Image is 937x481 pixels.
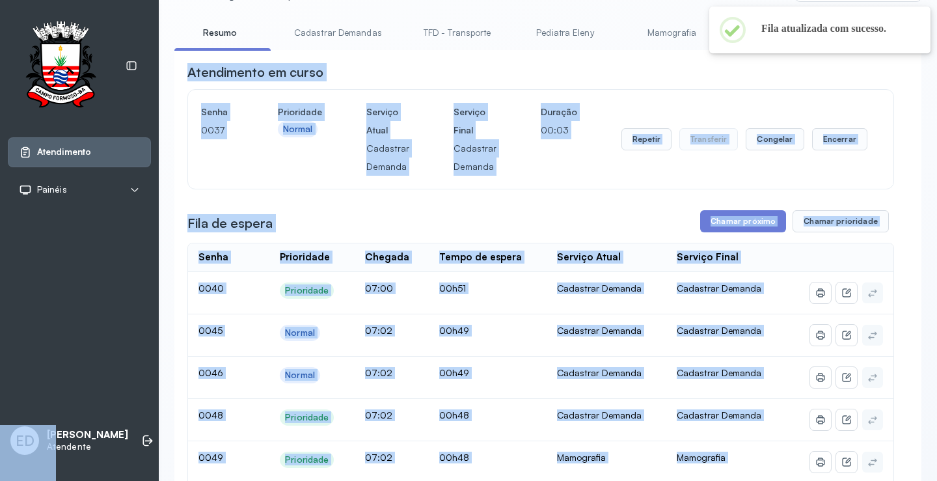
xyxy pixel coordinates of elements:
[365,409,392,420] span: 07:02
[793,210,889,232] button: Chamar prioridade
[281,22,395,44] a: Cadastrar Demandas
[812,128,867,150] button: Encerrar
[677,282,761,294] span: Cadastrar Demanda
[19,146,140,159] a: Atendimento
[285,454,329,465] div: Prioridade
[439,452,469,463] span: 00h48
[285,370,315,381] div: Normal
[454,103,496,139] h4: Serviço Final
[541,103,577,121] h4: Duração
[454,139,496,176] p: Cadastrar Demanda
[37,146,91,158] span: Atendimento
[677,367,761,378] span: Cadastrar Demanda
[365,325,392,336] span: 07:02
[365,282,393,294] span: 07:00
[201,103,234,121] h4: Senha
[285,412,329,423] div: Prioridade
[439,325,469,336] span: 00h49
[439,251,522,264] div: Tempo de espera
[519,22,610,44] a: Pediatra Eleny
[557,282,656,294] div: Cadastrar Demanda
[198,282,224,294] span: 0040
[557,251,621,264] div: Serviço Atual
[679,128,739,150] button: Transferir
[14,21,107,111] img: Logotipo do estabelecimento
[761,22,910,35] h2: Fila atualizada com sucesso.
[439,282,466,294] span: 00h51
[37,184,67,195] span: Painéis
[365,452,392,463] span: 07:02
[187,214,273,232] h3: Fila de espera
[201,121,234,139] p: 0037
[365,367,392,378] span: 07:02
[621,128,672,150] button: Repetir
[366,139,409,176] p: Cadastrar Demanda
[198,452,223,463] span: 0049
[746,128,804,150] button: Congelar
[366,103,409,139] h4: Serviço Atual
[278,103,322,121] h4: Prioridade
[198,409,223,420] span: 0048
[439,367,469,378] span: 00h49
[198,367,223,378] span: 0046
[541,121,577,139] p: 00:03
[198,251,228,264] div: Senha
[47,441,128,452] p: Atendente
[187,63,323,81] h3: Atendimento em curso
[677,409,761,420] span: Cadastrar Demanda
[47,429,128,441] p: [PERSON_NAME]
[677,452,726,463] span: Mamografia
[280,251,330,264] div: Prioridade
[557,367,656,379] div: Cadastrar Demanda
[365,251,409,264] div: Chegada
[439,409,469,420] span: 00h48
[557,325,656,337] div: Cadastrar Demanda
[174,22,265,44] a: Resumo
[557,452,656,463] div: Mamografia
[700,210,786,232] button: Chamar próximo
[198,325,223,336] span: 0045
[626,22,717,44] a: Mamografia
[411,22,504,44] a: TFD - Transporte
[677,325,761,336] span: Cadastrar Demanda
[283,124,313,135] div: Normal
[557,409,656,421] div: Cadastrar Demanda
[285,327,315,338] div: Normal
[677,251,739,264] div: Serviço Final
[285,285,329,296] div: Prioridade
